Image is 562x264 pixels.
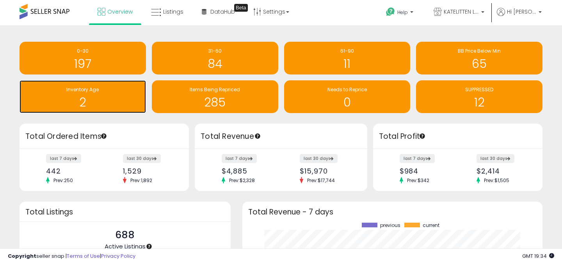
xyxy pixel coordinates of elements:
a: Items Being Repriced 285 [152,80,278,113]
h1: 2 [23,96,142,109]
div: $15,970 [300,167,353,175]
span: Prev: $1,505 [480,177,513,184]
span: Prev: $17,744 [303,177,339,184]
h1: 12 [420,96,539,109]
a: BB Price Below Min 65 [416,42,542,74]
h1: 84 [156,57,274,70]
span: KATELITTEN LLC [444,8,479,16]
span: Needs to Reprice [327,86,367,93]
a: 61-90 11 [284,42,411,74]
span: Active Listings [105,242,146,250]
h1: 65 [420,57,539,70]
div: $2,414 [477,167,529,175]
a: 0-30 197 [20,42,146,74]
a: Terms of Use [67,252,100,260]
h1: 285 [156,96,274,109]
h1: 0 [288,96,407,109]
label: last 7 days [222,154,257,163]
label: last 30 days [300,154,338,163]
p: 688 [105,228,146,243]
span: Overview [107,8,133,16]
div: Tooltip anchor [100,133,107,140]
h3: Total Ordered Items [25,131,183,142]
a: Inventory Age 2 [20,80,146,113]
span: previous [380,223,400,228]
span: 61-90 [340,48,354,54]
h1: 11 [288,57,407,70]
span: 0-30 [77,48,89,54]
span: Prev: $2,328 [225,177,259,184]
div: Tooltip anchor [146,243,153,250]
div: Tooltip anchor [234,4,248,12]
div: Tooltip anchor [254,133,261,140]
div: 1,529 [123,167,175,175]
span: Prev: $342 [403,177,433,184]
label: last 7 days [46,154,81,163]
h3: Total Revenue [201,131,361,142]
a: 31-60 84 [152,42,278,74]
span: Items Being Repriced [190,86,240,93]
span: Hi [PERSON_NAME] [507,8,536,16]
span: Inventory Age [66,86,99,93]
span: BB Price Below Min [458,48,501,54]
span: Prev: 1,892 [126,177,156,184]
a: Hi [PERSON_NAME] [497,8,542,25]
span: SUPPRESSED [465,86,493,93]
label: last 30 days [123,154,161,163]
span: 2025-08-14 19:34 GMT [522,252,554,260]
div: Tooltip anchor [419,133,426,140]
i: Get Help [386,7,395,17]
div: $4,885 [222,167,275,175]
strong: Copyright [8,252,36,260]
a: Privacy Policy [101,252,135,260]
label: last 7 days [400,154,435,163]
span: current [423,223,439,228]
h3: Total Revenue - 7 days [248,209,537,215]
div: seller snap | | [8,253,135,260]
a: SUPPRESSED 12 [416,80,542,113]
div: 442 [46,167,98,175]
span: DataHub [210,8,235,16]
span: 31-60 [208,48,222,54]
h1: 197 [23,57,142,70]
span: Prev: 250 [50,177,77,184]
span: Help [397,9,408,16]
a: Needs to Reprice 0 [284,80,411,113]
h3: Total Profit [379,131,537,142]
a: Help [380,1,421,25]
div: $984 [400,167,452,175]
label: last 30 days [477,154,514,163]
h3: Total Listings [25,209,225,215]
span: Listings [163,8,183,16]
